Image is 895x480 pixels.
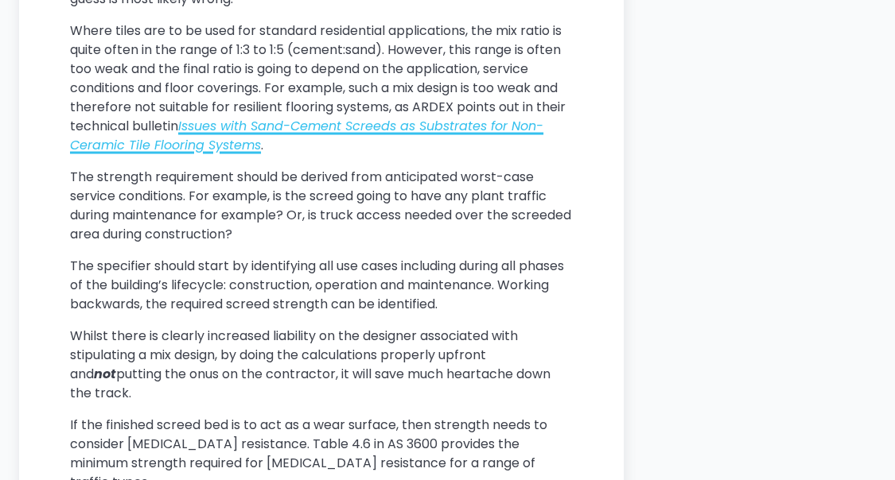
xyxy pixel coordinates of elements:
a: Issues with Sand-Cement Screeds as Substrates for Non-Ceramic Tile Flooring Systems [70,117,543,154]
p: Where tiles are to be used for standard residential applications, the mix ratio is quite often in... [70,21,573,155]
em: not [94,365,116,383]
p: The specifier should start by identifying all use cases including during all phases of the buildi... [70,257,573,314]
p: Whilst there is clearly increased liability on the designer associated with stipulating a mix des... [70,327,573,403]
p: The strength requirement should be derived from anticipated worst-case service conditions. For ex... [70,168,573,244]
